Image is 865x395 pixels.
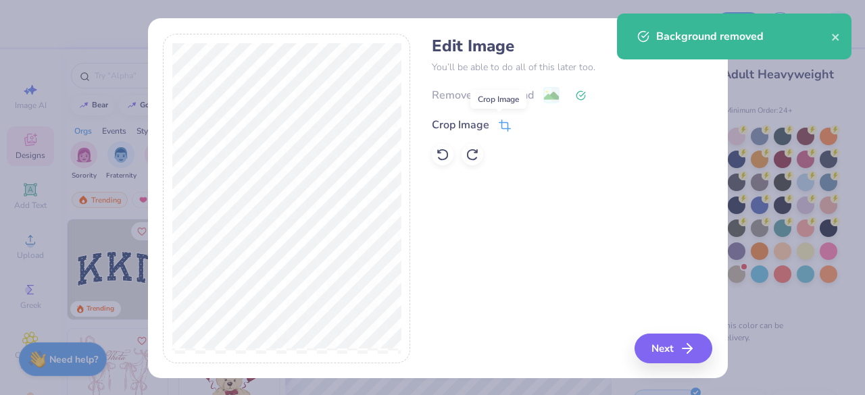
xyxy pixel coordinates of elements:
[470,90,526,109] div: Crop Image
[831,28,841,45] button: close
[432,60,712,74] p: You’ll be able to do all of this later too.
[432,36,712,56] h4: Edit Image
[635,334,712,363] button: Next
[432,117,489,133] div: Crop Image
[656,28,831,45] div: Background removed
